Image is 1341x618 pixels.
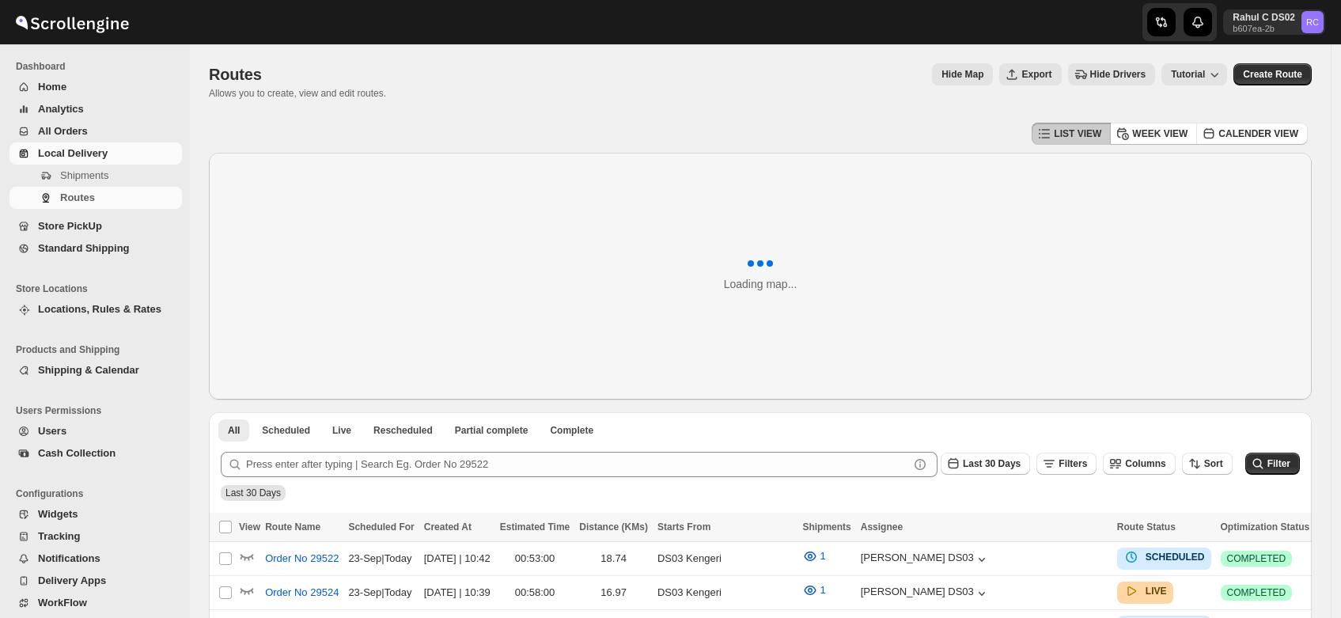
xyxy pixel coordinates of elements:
span: Sort [1204,458,1223,469]
span: Shipping & Calendar [38,364,139,376]
button: CALENDER VIEW [1196,123,1308,145]
span: Distance (KMs) [579,521,648,533]
span: 23-Sep | Today [348,586,411,598]
img: ScrollEngine [13,2,131,42]
span: Created At [424,521,472,533]
span: Starts From [657,521,710,533]
span: Estimated Time [500,521,570,533]
span: Notifications [38,552,100,564]
button: All routes [218,419,249,442]
button: LIVE [1123,583,1167,599]
span: Standard Shipping [38,242,130,254]
span: Local Delivery [38,147,108,159]
button: Map action label [932,63,993,85]
span: Columns [1125,458,1165,469]
span: COMPLETED [1227,552,1286,565]
span: Store PickUp [38,220,102,232]
span: All Orders [38,125,88,137]
span: Home [38,81,66,93]
button: Filter [1245,453,1300,475]
span: Hide Drivers [1090,68,1146,81]
span: Delivery Apps [38,574,106,586]
span: Order No 29522 [265,551,339,567]
button: 1 [793,578,835,603]
button: SCHEDULED [1123,549,1205,565]
span: Scheduled [262,424,310,437]
button: Home [9,76,182,98]
span: CALENDER VIEW [1218,127,1298,140]
div: [DATE] | 10:39 [424,585,491,601]
button: All Orders [9,120,182,142]
span: Scheduled For [348,521,414,533]
span: Filters [1059,458,1087,469]
button: Order No 29522 [256,546,348,571]
p: Rahul C DS02 [1233,11,1295,24]
span: Last 30 Days [225,487,281,499]
span: Widgets [38,508,78,520]
div: 18.74 [579,551,648,567]
span: Tutorial [1171,69,1205,80]
span: Optimization Status [1221,521,1310,533]
span: Shipments [60,169,108,181]
button: Filters [1036,453,1097,475]
span: Route Status [1117,521,1176,533]
div: 00:53:00 [500,551,570,567]
span: WorkFlow [38,597,87,609]
div: 16.97 [579,585,648,601]
span: Order No 29524 [265,585,339,601]
span: Complete [550,424,593,437]
span: Shipments [802,521,850,533]
span: Configurations [16,487,182,500]
button: Shipping & Calendar [9,359,182,381]
p: Allows you to create, view and edit routes. [209,87,386,100]
button: Columns [1103,453,1175,475]
input: Press enter after typing | Search Eg. Order No 29522 [246,452,909,477]
div: 00:58:00 [500,585,570,601]
span: Cash Collection [38,447,116,459]
div: [DATE] | 10:42 [424,551,491,567]
button: Sort [1182,453,1233,475]
button: Last 30 Days [941,453,1030,475]
button: Notifications [9,548,182,570]
button: Create Route [1233,63,1312,85]
button: [PERSON_NAME] DS03 [861,552,990,567]
button: 1 [793,544,835,569]
span: Rahul C DS02 [1301,11,1324,33]
div: DS03 Kengeri [657,585,793,601]
button: Order No 29524 [256,580,348,605]
button: LIST VIEW [1032,123,1111,145]
span: Route Name [265,521,320,533]
span: Store Locations [16,282,182,295]
span: Routes [60,191,95,203]
span: Last 30 Days [963,458,1021,469]
span: WEEK VIEW [1132,127,1188,140]
span: Filter [1267,458,1290,469]
span: Rescheduled [373,424,433,437]
button: Tutorial [1161,63,1227,85]
div: Loading map... [724,276,797,292]
button: Shipments [9,165,182,187]
button: Routes [9,187,182,209]
button: Analytics [9,98,182,120]
span: Users [38,425,66,437]
span: Hide Map [941,68,983,81]
span: 23-Sep | Today [348,552,411,564]
span: Users Permissions [16,404,182,417]
button: Users [9,420,182,442]
span: Dashboard [16,60,182,73]
span: COMPLETED [1227,586,1286,599]
span: Tracking [38,530,80,542]
button: Export [999,63,1061,85]
span: Routes [209,66,262,83]
span: 1 [820,584,825,596]
span: LIST VIEW [1054,127,1101,140]
span: Locations, Rules & Rates [38,303,161,315]
span: Export [1021,68,1051,81]
button: Tracking [9,525,182,548]
span: All [228,424,240,437]
span: View [239,521,260,533]
span: Live [332,424,351,437]
button: User menu [1223,9,1325,35]
button: WorkFlow [9,592,182,614]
